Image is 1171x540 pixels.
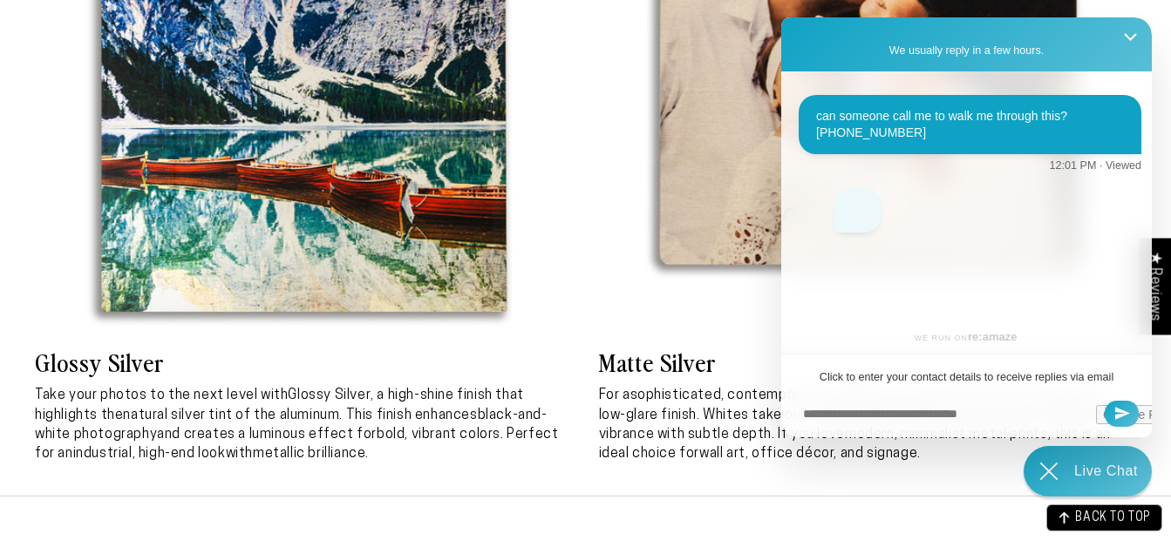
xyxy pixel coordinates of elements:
[630,388,851,402] strong: sophisticated, contemporary look
[699,447,917,461] strong: wall art, office décor, and signage
[1075,512,1151,524] span: BACK TO TOP
[1138,238,1171,334] div: Click to open Judge.me floating reviews tab
[35,386,573,464] p: Take your photos to the next level with , a high-shine finish that highlights the . This finish e...
[599,386,1137,464] p: For a , offers a semi-transparent, low-glare finish. Whites take on a sleek metallic effect, whil...
[35,346,573,377] h3: Glossy Silver
[599,346,1137,377] h3: Matte Silver
[73,447,226,461] strong: industrial, high-end look
[253,447,365,461] strong: metallic brilliance
[1074,446,1138,496] div: Contact Us Directly
[288,388,371,402] strong: Glossy Silver
[1113,17,1147,59] button: Close Shoutbox
[123,408,339,422] strong: natural silver tint of the aluminum
[781,17,1152,437] iframe: Re:amaze Chat
[377,428,500,442] strong: bold, vibrant colors
[1024,446,1152,496] div: Chat widget toggle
